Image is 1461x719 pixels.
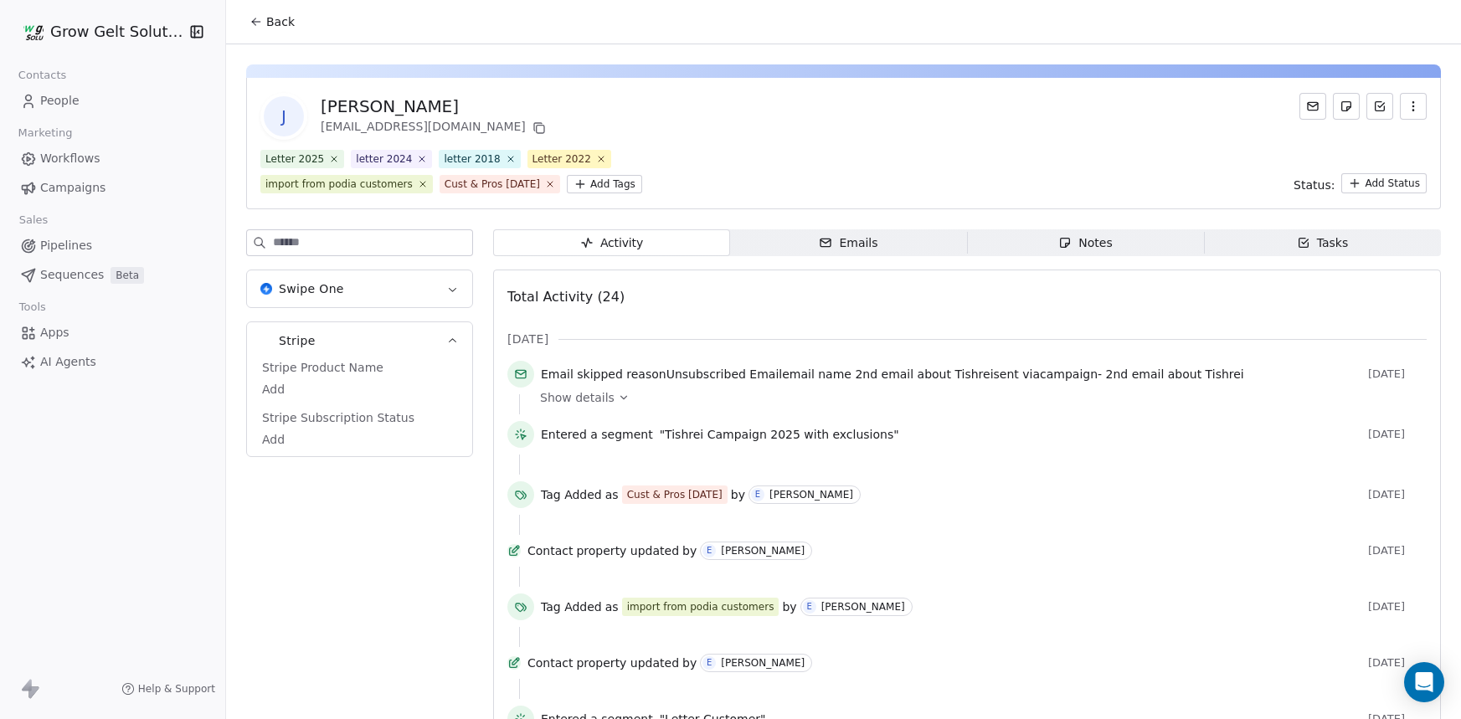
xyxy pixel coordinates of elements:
a: Apps [13,319,212,347]
span: property updated [576,655,679,671]
span: Total Activity (24) [507,289,625,305]
span: Stripe Product Name [259,359,387,376]
span: Email skipped [541,367,623,381]
span: Entered a segment [541,426,653,443]
span: property updated [576,542,679,559]
div: letter 2018 [444,152,500,167]
span: Workflows [40,150,100,167]
span: Add [262,381,457,398]
a: Help & Support [121,682,215,696]
div: Letter 2025 [265,152,324,167]
span: 2nd email about Tishrei [855,367,993,381]
span: [DATE] [1368,656,1427,670]
div: Cust & Pros [DATE] [627,487,723,502]
span: Campaigns [40,179,105,197]
span: Tag Added [541,486,602,503]
span: Tools [12,295,53,320]
span: People [40,92,80,110]
span: reason email name sent via campaign - [541,366,1244,383]
div: [EMAIL_ADDRESS][DOMAIN_NAME] [321,118,549,138]
span: AI Agents [40,353,96,371]
div: Notes [1058,234,1112,252]
span: Beta [111,267,144,284]
span: as [605,598,619,615]
span: Tag Added [541,598,602,615]
span: 2nd email about Tishrei [1106,367,1244,381]
a: Campaigns [13,174,212,202]
span: Contact [527,542,573,559]
div: [PERSON_NAME] [321,95,549,118]
span: Add [262,431,457,448]
button: Add Tags [567,175,642,193]
span: Marketing [11,121,80,146]
span: Grow Gelt Solutions [50,21,185,43]
span: Show details [540,389,615,406]
a: SequencesBeta [13,261,212,289]
a: Pipelines [13,232,212,259]
span: by [682,542,697,559]
div: import from podia customers [627,599,774,614]
div: Cust & Pros [DATE] [445,177,540,192]
span: Unsubscribed Email [666,367,783,381]
button: Add Status [1341,173,1427,193]
button: Swipe OneSwipe One [247,270,472,307]
span: Sequences [40,266,104,284]
span: "Tishrei Campaign 2025 with exclusions" [660,426,899,443]
span: Stripe Subscription Status [259,409,418,426]
span: Apps [40,324,69,342]
a: AI Agents [13,348,212,376]
button: Back [239,7,305,37]
span: Status: [1294,177,1335,193]
span: Contact [527,655,573,671]
span: by [782,598,796,615]
span: [DATE] [1368,544,1427,557]
span: [DATE] [507,331,548,347]
div: E [806,600,811,614]
span: [DATE] [1368,367,1427,381]
div: [PERSON_NAME] [821,601,905,613]
span: Sales [12,208,55,233]
button: Grow Gelt Solutions [20,18,178,46]
span: Back [266,13,295,30]
div: import from podia customers [265,177,413,192]
span: as [605,486,619,503]
div: E [707,544,712,557]
div: [PERSON_NAME] [769,489,853,501]
span: Help & Support [138,682,215,696]
img: Swipe One [260,283,272,295]
div: E [707,656,712,670]
div: [PERSON_NAME] [721,657,805,669]
div: Tasks [1297,234,1349,252]
button: StripeStripe [247,322,472,359]
div: StripeStripe [247,359,472,456]
span: [DATE] [1368,428,1427,441]
div: Open Intercom Messenger [1404,662,1444,702]
div: letter 2024 [356,152,412,167]
span: by [682,655,697,671]
img: Stripe [260,335,272,347]
span: Stripe [279,332,316,349]
span: [DATE] [1368,488,1427,501]
div: [PERSON_NAME] [721,545,805,557]
a: People [13,87,212,115]
img: grow%20gelt%20logo%20(2).png [23,22,44,42]
span: Swipe One [279,280,344,297]
span: by [731,486,745,503]
a: Show details [540,389,1415,406]
span: Contacts [11,63,74,88]
div: Letter 2022 [532,152,591,167]
span: J [264,96,304,136]
div: Emails [819,234,877,252]
div: E [755,488,760,501]
span: [DATE] [1368,600,1427,614]
a: Workflows [13,145,212,172]
span: Pipelines [40,237,92,254]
